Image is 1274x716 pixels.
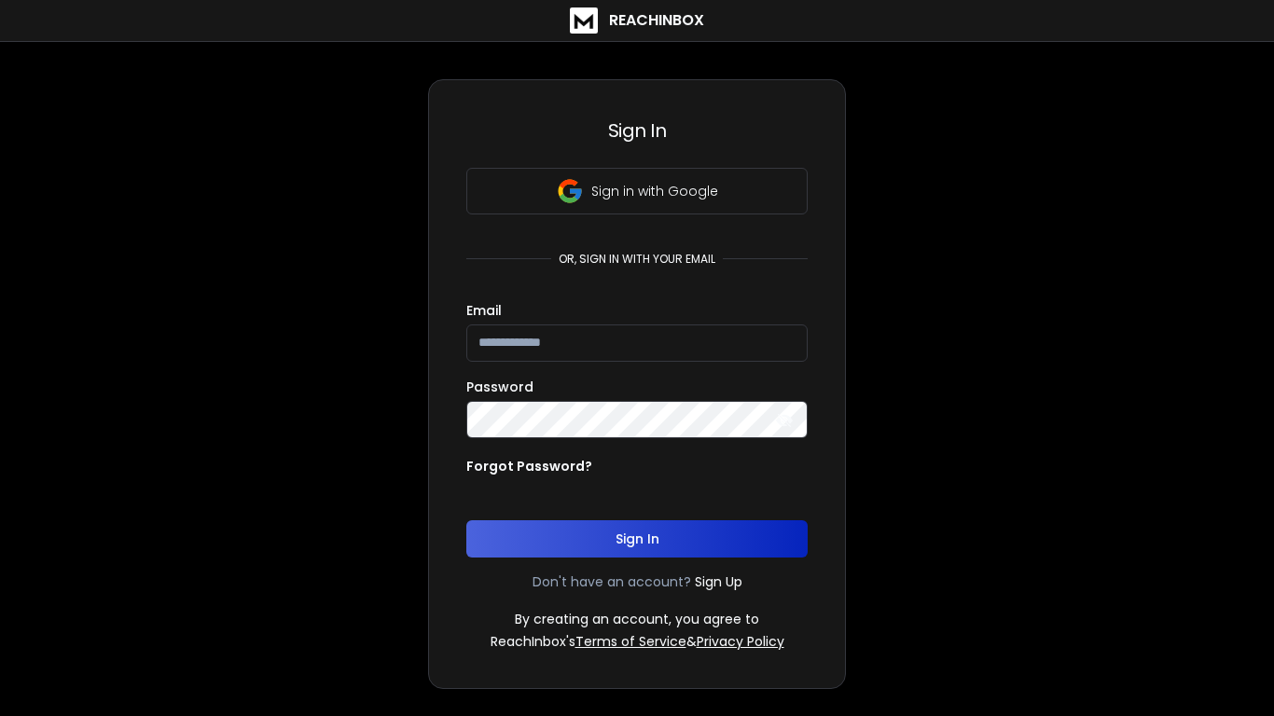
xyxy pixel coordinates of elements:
a: Terms of Service [575,632,686,651]
h1: ReachInbox [609,9,704,32]
button: Sign In [466,520,808,558]
button: Sign in with Google [466,168,808,214]
img: logo [570,7,598,34]
p: Forgot Password? [466,457,592,475]
p: Sign in with Google [591,182,718,200]
a: ReachInbox [570,7,704,34]
a: Privacy Policy [697,632,784,651]
p: By creating an account, you agree to [515,610,759,628]
p: ReachInbox's & [491,632,784,651]
a: Sign Up [695,572,742,591]
p: Don't have an account? [533,572,691,591]
label: Email [466,304,502,317]
h3: Sign In [466,117,808,144]
label: Password [466,380,533,393]
p: or, sign in with your email [551,252,723,267]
